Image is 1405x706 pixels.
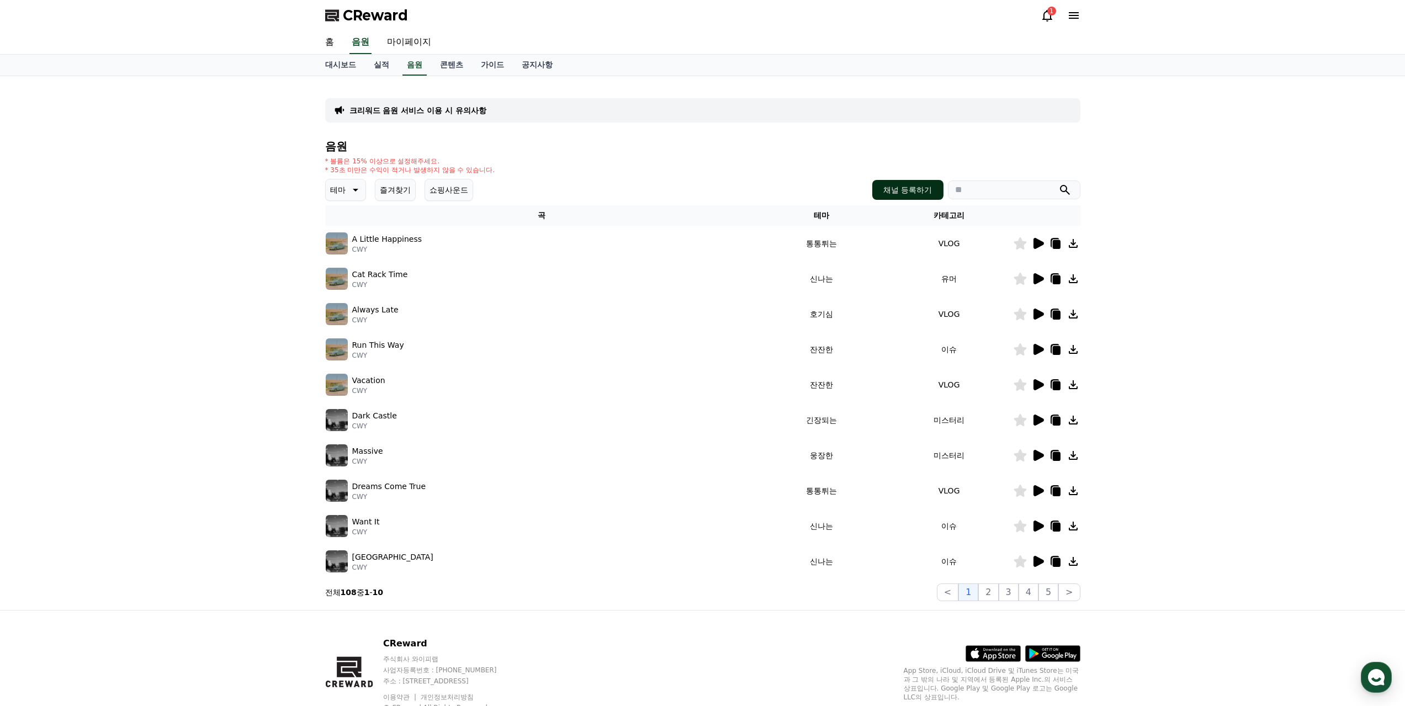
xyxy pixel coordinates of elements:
[3,350,73,378] a: 홈
[758,473,886,508] td: 통통튀는
[352,551,433,563] p: [GEOGRAPHIC_DATA]
[886,261,1013,296] td: 유머
[341,588,357,597] strong: 108
[1058,583,1080,601] button: >
[325,140,1080,152] h4: 음원
[352,269,408,280] p: Cat Rack Time
[904,666,1080,702] p: App Store, iCloud, iCloud Drive 및 iTunes Store는 미국과 그 밖의 나라 및 지역에서 등록된 Apple Inc.의 서비스 상표입니다. Goo...
[958,583,978,601] button: 1
[349,105,486,116] a: 크리워드 음원 서비스 이용 시 유의사항
[472,55,513,76] a: 가이드
[1038,583,1058,601] button: 5
[352,445,383,457] p: Massive
[937,583,958,601] button: <
[352,351,404,360] p: CWY
[978,583,998,601] button: 2
[886,367,1013,402] td: VLOG
[886,332,1013,367] td: 이슈
[758,367,886,402] td: 잔잔한
[325,157,495,166] p: * 볼륨은 15% 이상으로 설정해주세요.
[326,303,348,325] img: music
[352,245,422,254] p: CWY
[758,332,886,367] td: 잔잔한
[402,55,427,76] a: 음원
[326,232,348,254] img: music
[326,550,348,572] img: music
[378,31,440,54] a: 마이페이지
[758,226,886,261] td: 통통튀는
[352,339,404,351] p: Run This Way
[375,179,416,201] button: 즐겨찾기
[316,31,343,54] a: 홈
[326,480,348,502] img: music
[1019,583,1038,601] button: 4
[316,55,365,76] a: 대시보드
[352,375,385,386] p: Vacation
[1047,7,1056,15] div: 1
[383,637,518,650] p: CReward
[35,367,41,375] span: 홈
[352,457,383,466] p: CWY
[326,268,348,290] img: music
[73,350,142,378] a: 대화
[326,374,348,396] img: music
[886,402,1013,438] td: 미스터리
[101,367,114,376] span: 대화
[352,481,426,492] p: Dreams Come True
[758,402,886,438] td: 긴장되는
[352,492,426,501] p: CWY
[383,666,518,675] p: 사업자등록번호 : [PHONE_NUMBER]
[886,226,1013,261] td: VLOG
[325,166,495,174] p: * 35초 미만은 수익이 적거나 발생하지 않을 수 있습니다.
[352,563,433,572] p: CWY
[326,338,348,360] img: music
[421,693,474,701] a: 개인정보처리방침
[758,544,886,579] td: 신나는
[352,516,380,528] p: Want It
[758,438,886,473] td: 웅장한
[352,422,397,431] p: CWY
[352,280,408,289] p: CWY
[425,179,473,201] button: 쇼핑사운드
[758,296,886,332] td: 호기심
[364,588,370,597] strong: 1
[352,304,399,316] p: Always Late
[343,7,408,24] span: CReward
[886,473,1013,508] td: VLOG
[1041,9,1054,22] a: 1
[383,693,418,701] a: 이용약관
[325,205,758,226] th: 곡
[886,508,1013,544] td: 이슈
[365,55,398,76] a: 실적
[326,444,348,466] img: music
[758,261,886,296] td: 신나는
[171,367,184,375] span: 설정
[383,677,518,686] p: 주소 : [STREET_ADDRESS]
[325,179,366,201] button: 테마
[325,587,384,598] p: 전체 중 -
[886,544,1013,579] td: 이슈
[758,508,886,544] td: 신나는
[431,55,472,76] a: 콘텐츠
[383,655,518,663] p: 주식회사 와이피랩
[326,515,348,537] img: music
[325,7,408,24] a: CReward
[326,409,348,431] img: music
[349,31,372,54] a: 음원
[513,55,561,76] a: 공지사항
[872,180,943,200] button: 채널 등록하기
[352,410,397,422] p: Dark Castle
[373,588,383,597] strong: 10
[330,182,346,198] p: 테마
[758,205,886,226] th: 테마
[352,316,399,325] p: CWY
[352,528,380,537] p: CWY
[886,438,1013,473] td: 미스터리
[999,583,1019,601] button: 3
[886,296,1013,332] td: VLOG
[886,205,1013,226] th: 카테고리
[352,386,385,395] p: CWY
[352,233,422,245] p: A Little Happiness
